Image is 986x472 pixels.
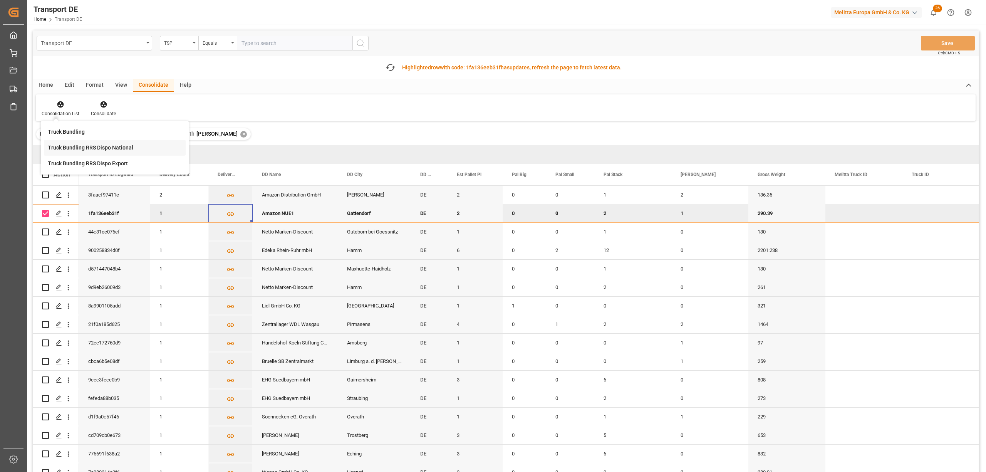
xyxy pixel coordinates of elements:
[198,36,237,50] button: open menu
[338,352,411,370] div: Limburg a. d. [PERSON_NAME]
[748,315,825,333] div: 1464
[546,389,594,407] div: 0
[48,128,85,136] div: Truck Bundling
[503,426,546,444] div: 0
[503,186,546,204] div: 0
[253,315,338,333] div: Zentrallager WDL Wasgau
[164,38,190,47] div: TSP
[79,334,150,352] div: 72ee172760d9
[594,260,671,278] div: 1
[938,50,960,56] span: Ctrl/CMD + S
[150,445,208,463] div: 1
[79,315,979,334] div: Press SPACE to select this row.
[921,36,975,50] button: Save
[431,64,440,71] span: row
[253,352,338,370] div: Bruelle SB Zentralmarkt
[33,204,79,223] div: Press SPACE to deselect this row.
[338,408,411,426] div: Overath
[79,426,979,445] div: Press SPACE to select this row.
[546,315,594,333] div: 1
[594,204,671,222] div: 2
[59,79,80,92] div: Edit
[546,426,594,444] div: 0
[347,172,362,177] span: DD City
[546,297,594,315] div: 0
[671,186,748,204] div: 2
[671,408,748,426] div: 1
[503,278,546,296] div: 0
[748,223,825,241] div: 130
[448,186,503,204] div: 2
[546,408,594,426] div: 0
[352,36,369,50] button: search button
[150,223,208,241] div: 1
[748,241,825,259] div: 2201.238
[748,260,825,278] div: 130
[503,297,546,315] div: 1
[79,260,150,278] div: d571447048b4
[48,144,133,152] div: Truck Bundling RRS Dispo National
[594,445,671,463] div: 6
[34,17,46,22] a: Home
[671,389,748,407] div: 0
[79,371,150,389] div: 9eec3fece0b9
[546,204,594,222] div: 0
[748,389,825,407] div: 273
[503,334,546,352] div: 0
[925,4,942,21] button: show 26 new notifications
[338,223,411,241] div: Guteborn bei Goessnitz
[338,315,411,333] div: Pirmasens
[79,408,979,426] div: Press SPACE to select this row.
[411,315,448,333] div: DE
[671,223,748,241] div: 0
[594,278,671,296] div: 2
[48,160,128,168] div: Truck Bundling RRS Dispo Export
[150,315,208,333] div: 1
[942,4,959,21] button: Help Center
[411,445,448,463] div: DE
[33,223,79,241] div: Press SPACE to select this row.
[748,278,825,296] div: 261
[79,186,979,204] div: Press SPACE to select this row.
[503,204,546,222] div: 0
[448,371,503,389] div: 3
[253,260,338,278] div: Netto Marken-Discount
[79,408,150,426] div: d1f9a0c57f46
[546,278,594,296] div: 0
[671,352,748,370] div: 1
[681,172,716,177] span: [PERSON_NAME]
[79,278,150,296] div: 9d9eb26009d3
[831,5,925,20] button: Melitta Europa GmbH & Co. KG
[338,241,411,259] div: Hamm
[448,204,503,222] div: 2
[33,334,79,352] div: Press SPACE to select this row.
[33,389,79,408] div: Press SPACE to select this row.
[41,38,144,47] div: Transport DE
[503,241,546,259] div: 0
[411,260,448,278] div: DE
[420,172,431,177] span: DD Country
[671,315,748,333] div: 2
[594,297,671,315] div: 0
[79,241,150,259] div: 900258834d0f
[79,352,150,370] div: cbca6b5e08df
[411,408,448,426] div: DE
[411,389,448,407] div: DE
[33,241,79,260] div: Press SPACE to select this row.
[411,371,448,389] div: DE
[503,445,546,463] div: 0
[196,131,238,137] span: [PERSON_NAME]
[671,278,748,296] div: 0
[237,36,352,50] input: Type to search
[338,334,411,352] div: Arnsberg
[33,79,59,92] div: Home
[79,223,150,241] div: 44c31ee076ef
[150,260,208,278] div: 1
[338,445,411,463] div: Eching
[411,278,448,296] div: DE
[338,371,411,389] div: Gaimersheim
[133,79,174,92] div: Consolidate
[42,110,79,117] div: Consolidation List
[748,445,825,463] div: 832
[109,79,133,92] div: View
